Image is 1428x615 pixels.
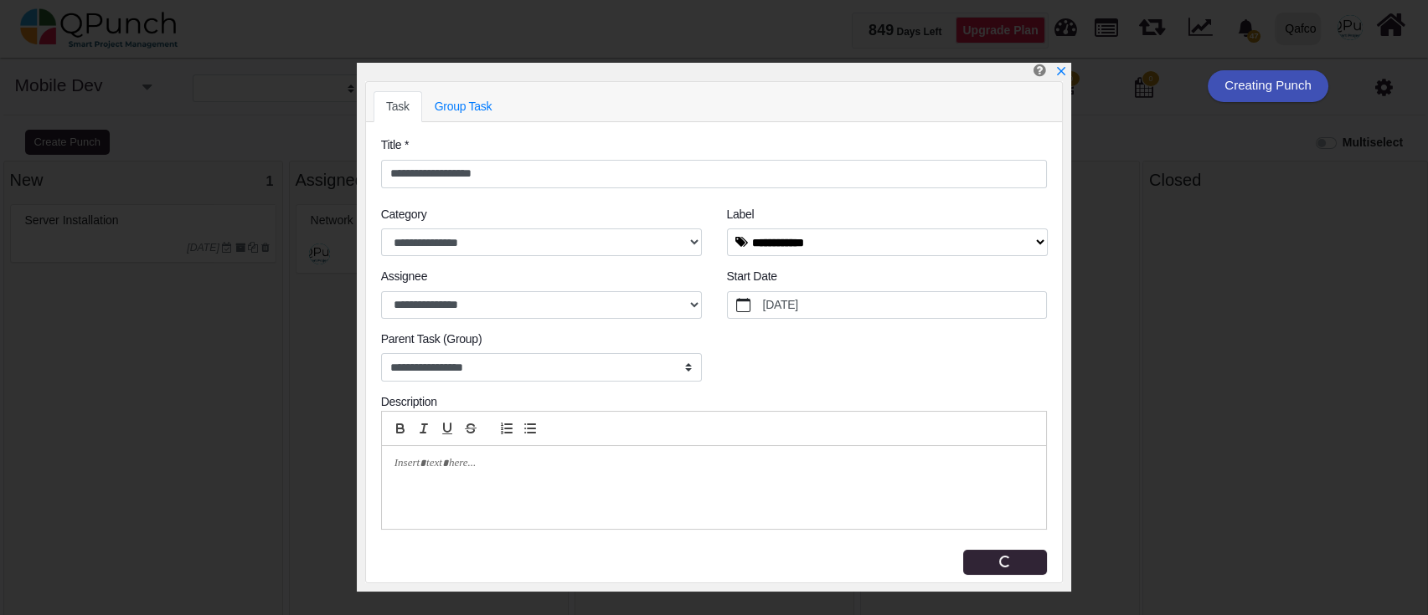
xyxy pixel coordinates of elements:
svg: x [1055,65,1067,77]
a: Task [374,91,422,122]
a: Group Task [422,91,505,122]
button: calendar [728,292,760,319]
i: Create Punch [1034,63,1046,77]
legend: Assignee [381,268,702,290]
div: Description [381,393,1048,411]
label: Title * [381,136,409,154]
legend: Parent Task (Group) [381,331,702,353]
div: Creating Punch [1208,70,1327,102]
a: x [1055,64,1067,78]
label: [DATE] [760,292,1046,319]
legend: Label [727,206,1048,228]
svg: calendar [736,298,751,313]
legend: Start Date [727,268,1048,290]
legend: Category [381,206,702,228]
